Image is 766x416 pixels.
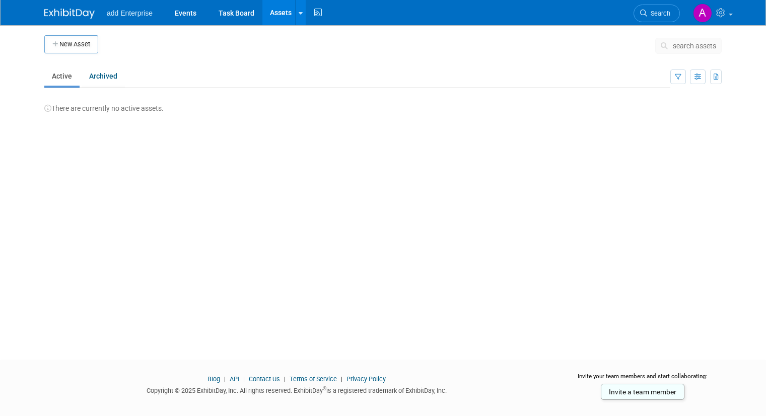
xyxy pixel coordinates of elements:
a: Active [44,66,80,86]
span: add Enterprise [107,9,153,17]
span: search assets [673,42,716,50]
div: Invite your team members and start collaborating: [564,372,722,387]
button: New Asset [44,35,98,53]
a: Search [634,5,680,22]
span: Search [647,10,670,17]
img: ExhibitDay [44,9,95,19]
span: | [338,375,345,383]
a: Blog [207,375,220,383]
a: Invite a team member [601,384,684,400]
span: | [222,375,228,383]
a: Archived [82,66,125,86]
a: API [230,375,239,383]
a: Privacy Policy [346,375,386,383]
div: There are currently no active assets. [44,93,722,113]
a: Terms of Service [290,375,337,383]
sup: ® [323,386,326,391]
span: | [241,375,247,383]
a: Contact Us [249,375,280,383]
button: search assets [655,38,722,54]
img: Amr Ba Theeb [693,4,712,23]
div: Copyright © 2025 ExhibitDay, Inc. All rights reserved. ExhibitDay is a registered trademark of Ex... [44,384,548,395]
span: | [282,375,288,383]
